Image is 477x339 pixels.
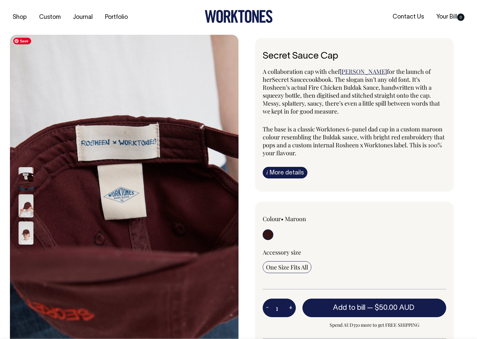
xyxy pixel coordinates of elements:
span: Add to bill [333,305,365,311]
img: maroon [19,167,33,190]
span: 0 [457,14,464,21]
input: One Size Fits All [263,261,311,273]
span: i [266,169,268,176]
a: Custom [36,12,63,23]
span: $50.00 AUD [375,305,414,311]
a: Journal [70,12,95,23]
label: Maroon [285,215,306,223]
a: iMore details [263,167,307,178]
a: Your Bill0 [434,12,467,23]
button: Previous [21,150,31,165]
button: - [263,301,272,315]
div: Colour [263,215,336,223]
button: + [286,301,296,315]
span: Secret Sauce [272,75,306,83]
img: maroon [19,221,33,245]
h1: Secret Sauce Cap [263,51,446,62]
span: cookbook. The slogan isn’t any old font. It’s Rosheen’s actual Fire Chicken Buldak Sauce, handwri... [263,75,440,115]
div: Accessory size [263,248,446,256]
a: Shop [10,12,29,23]
p: The base is a classic Worktones 6-panel dad cap in a custom maroon colour resembling the Buldak s... [263,125,446,157]
span: A collaboration cap with chef [263,68,340,75]
span: • [281,215,284,223]
span: Spend AUD350 more to get FREE SHIPPING [302,321,446,329]
span: — [367,305,416,311]
button: Add to bill —$50.00 AUD [302,299,446,317]
button: Next [21,247,31,262]
a: [PERSON_NAME] [340,68,387,75]
span: for the launch of her [263,68,431,83]
span: One Size Fits All [266,263,308,271]
span: Save [13,38,31,44]
a: Portfolio [102,12,131,23]
img: maroon [19,194,33,218]
a: Contact Us [390,12,427,23]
